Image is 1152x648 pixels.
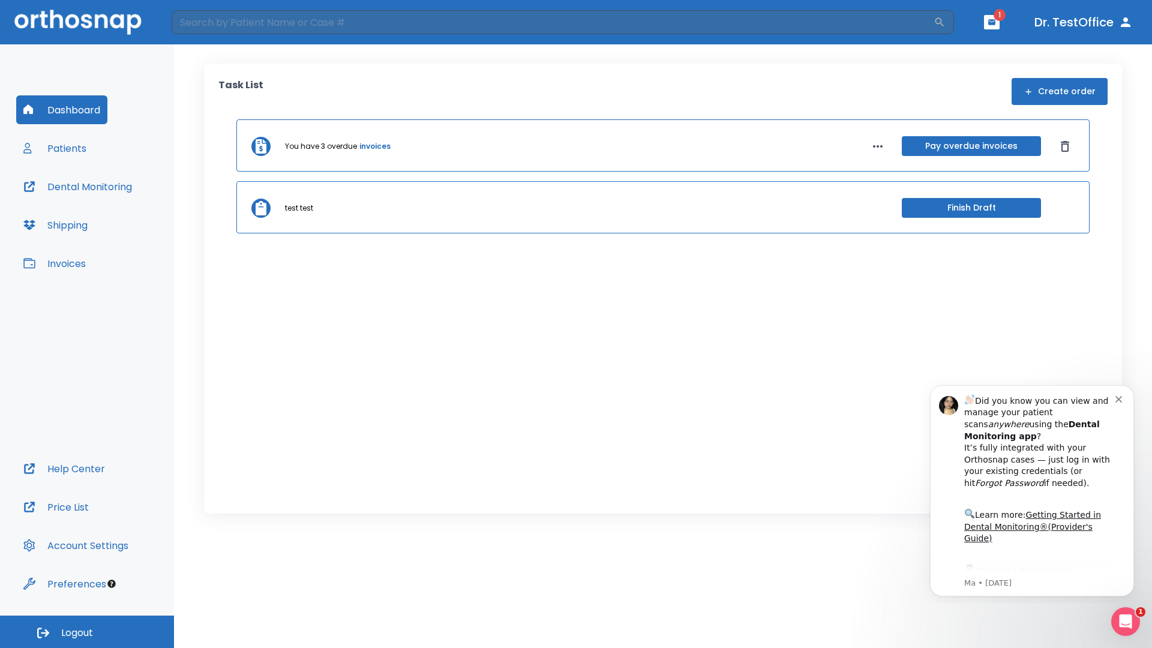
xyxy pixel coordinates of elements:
[902,198,1041,218] button: Finish Draft
[16,454,112,483] button: Help Center
[52,203,203,214] p: Message from Ma, sent 4w ago
[61,626,93,640] span: Logout
[16,211,95,239] button: Shipping
[1111,607,1140,636] iframe: Intercom live chat
[16,95,107,124] button: Dashboard
[14,10,142,34] img: Orthosnap
[994,9,1006,21] span: 1
[218,78,263,105] p: Task List
[52,188,203,250] div: Download the app: | ​ Let us know if you need help getting started!
[1030,11,1138,33] button: Dr. TestOffice
[172,10,934,34] input: Search by Patient Name or Case #
[902,136,1041,156] button: Pay overdue invoices
[285,141,357,152] p: You have 3 overdue
[1055,137,1075,156] button: Dismiss
[106,578,117,589] div: Tooltip anchor
[16,569,113,598] button: Preferences
[16,134,94,163] button: Patients
[203,19,213,28] button: Dismiss notification
[1136,607,1145,617] span: 1
[16,249,93,278] button: Invoices
[16,493,96,521] button: Price List
[912,374,1152,604] iframe: Intercom notifications message
[1012,78,1108,105] button: Create order
[52,191,159,213] a: App Store
[285,203,313,214] p: test test
[16,172,139,201] button: Dental Monitoring
[16,531,136,560] button: Account Settings
[359,141,391,152] a: invoices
